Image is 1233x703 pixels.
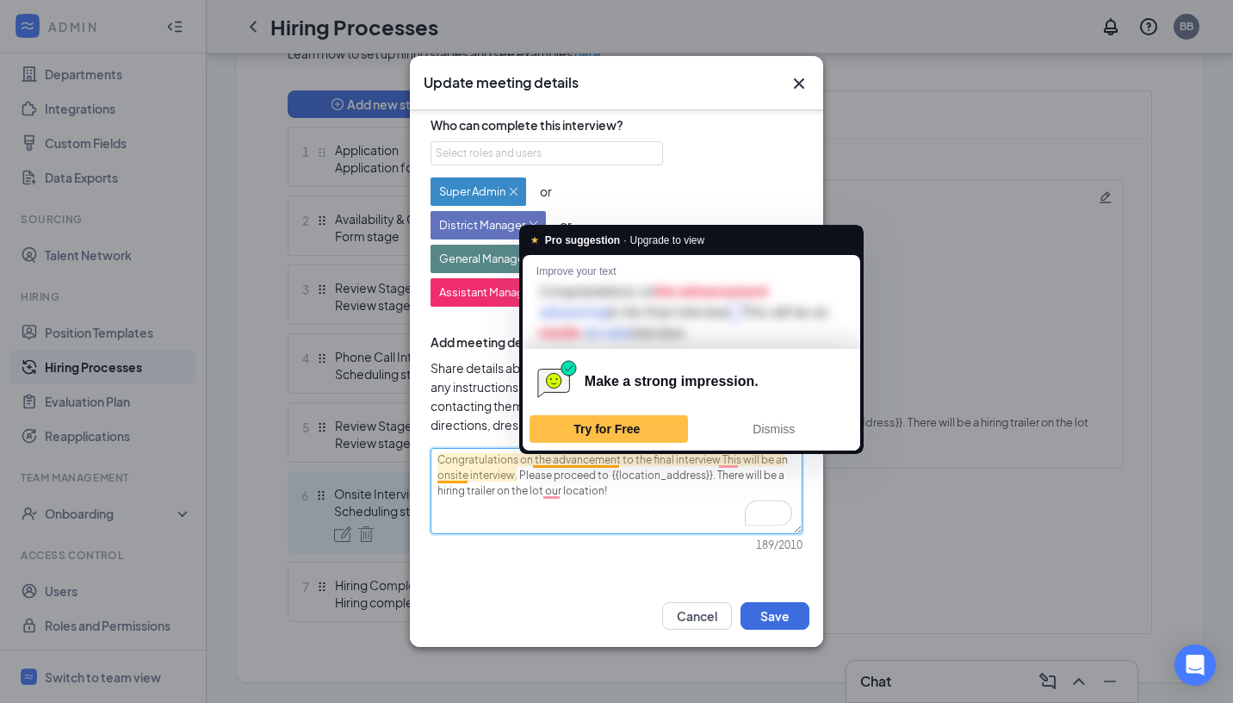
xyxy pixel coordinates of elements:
[789,73,809,94] svg: Cross
[431,115,802,134] span: Who can complete this interview?
[424,73,579,92] h3: Update meeting details
[441,538,802,552] div: 189 / 2010
[789,73,809,94] button: Close
[439,183,505,200] span: Super Admin
[560,215,572,234] div: or
[431,448,802,534] textarea: To enrich screen reader interactions, please activate Accessibility in Grammarly extension settings
[540,182,552,201] div: or
[431,358,802,434] span: Share details about the event with applicants. Be sure to include any instructions they need, suc...
[740,602,809,630] button: Save
[431,333,802,351] span: Add meeting details
[439,283,535,301] span: Assistant Manager
[439,250,528,267] span: General Manager
[436,145,648,162] div: Select roles and users
[439,216,525,233] span: District Manager
[662,602,732,630] button: Cancel
[1174,644,1216,686] div: Open Intercom Messenger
